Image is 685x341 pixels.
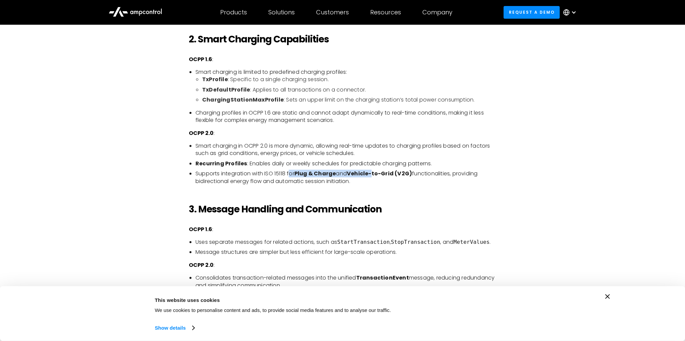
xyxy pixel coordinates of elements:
[189,33,328,46] strong: 2. Smart Charging Capabilities
[189,129,214,137] strong: OCPP 2.0
[195,142,496,157] li: Smart charging in OCPP 2.0 is more dynamic, allowing real-time updates to charging profiles based...
[195,274,496,289] li: Consolidates transaction-related messages into the unified message, reducing redundancy and simpl...
[316,9,349,16] div: Customers
[605,294,610,299] button: Close banner
[347,170,412,177] strong: Vehicle-to-Grid (V2G)
[202,86,496,94] li: : Applies to all transactions on a connector.
[422,9,452,16] div: Company
[202,76,496,83] li: : Specific to a single charging session.
[189,56,496,63] p: :
[189,262,496,269] p: :
[189,225,212,233] strong: OCPP 1.6
[370,9,401,16] div: Resources
[356,274,409,282] strong: TransactionEvent
[504,6,560,18] a: Request a demo
[202,96,496,104] li: : Sets an upper limit on the charging station’s total power consumption.
[189,261,214,269] strong: OCPP 2.0
[294,170,336,177] strong: Plug & Charge
[391,239,440,245] code: StopTransaction
[155,296,482,304] div: This website uses cookies
[195,109,496,124] li: Charging profiles in OCPP 1.6 are static and cannot adapt dynamically to real-time conditions, ma...
[195,170,496,185] li: Supports integration with ISO 15118 for and functionalities, providing bidirectional energy flow ...
[189,55,212,63] strong: OCPP 1.6
[268,9,295,16] div: Solutions
[195,68,496,104] li: Smart charging is limited to predefined charging profiles:
[202,86,250,94] strong: TxDefaultProfile
[453,239,490,245] code: MeterValues
[220,9,247,16] div: Products
[189,130,496,137] p: :
[155,323,194,333] a: Show details
[195,248,496,256] li: Message structures are simpler but less efficient for large-scale operations.
[202,96,284,104] strong: ChargingStationMaxProfile
[189,203,382,216] strong: 3. Message Handling and Communication
[497,294,593,314] button: Okay
[195,160,247,167] strong: Recurring Profiles
[189,226,496,233] p: :
[337,239,390,245] code: StartTransaction
[202,75,228,83] strong: TxProfile
[195,160,496,167] li: : Enables daily or weekly schedules for predictable charging patterns.
[155,307,391,313] span: We use cookies to personalise content and ads, to provide social media features and to analyse ou...
[195,238,496,246] li: Uses separate messages for related actions, such as , , and .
